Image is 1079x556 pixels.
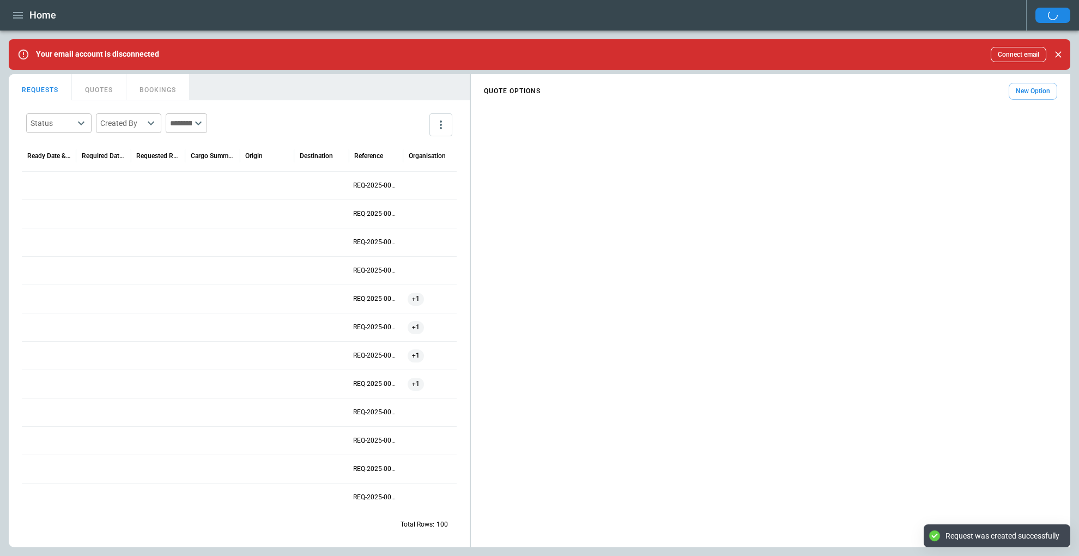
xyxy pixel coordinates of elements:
div: Organisation [409,152,446,160]
p: REQ-2025-001925 [353,408,399,417]
div: scrollable content [471,78,1070,104]
p: REQ-2025-001928 [353,323,399,332]
p: REQ-2025-001933 [353,181,399,190]
div: Required Date & Time (UTC) [82,152,125,160]
button: BOOKINGS [126,74,190,100]
p: Your email account is disconnected [36,50,159,59]
p: REQ-2025-001923 [353,464,399,474]
div: Ready Date & Time (UTC) [27,152,71,160]
p: REQ-2025-001929 [353,294,399,304]
button: more [429,113,452,136]
p: 100 [437,520,448,529]
span: +1 [408,342,424,370]
div: Reference [354,152,383,160]
div: Origin [245,152,263,160]
div: Cargo Summary [191,152,234,160]
button: Close [1051,47,1066,62]
p: REQ-2025-001926 [353,379,399,389]
p: REQ-2025-001932 [353,209,399,219]
div: dismiss [1051,43,1066,67]
button: New Option [1009,83,1057,100]
h1: Home [29,9,56,22]
span: +1 [408,285,424,313]
p: REQ-2025-001927 [353,351,399,360]
div: Request was created successfully [945,531,1059,541]
button: REQUESTS [9,74,72,100]
div: Destination [300,152,333,160]
div: Requested Route [136,152,180,160]
p: Total Rows: [401,520,434,529]
button: QUOTES [72,74,126,100]
h4: QUOTE OPTIONS [484,89,541,94]
button: Connect email [991,47,1046,62]
p: REQ-2025-001930 [353,266,399,275]
div: Status [31,118,74,129]
span: +1 [408,370,424,398]
div: Created By [100,118,144,129]
p: REQ-2025-001931 [353,238,399,247]
p: REQ-2025-001924 [353,436,399,445]
p: REQ-2025-001922 [353,493,399,502]
span: +1 [408,313,424,341]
